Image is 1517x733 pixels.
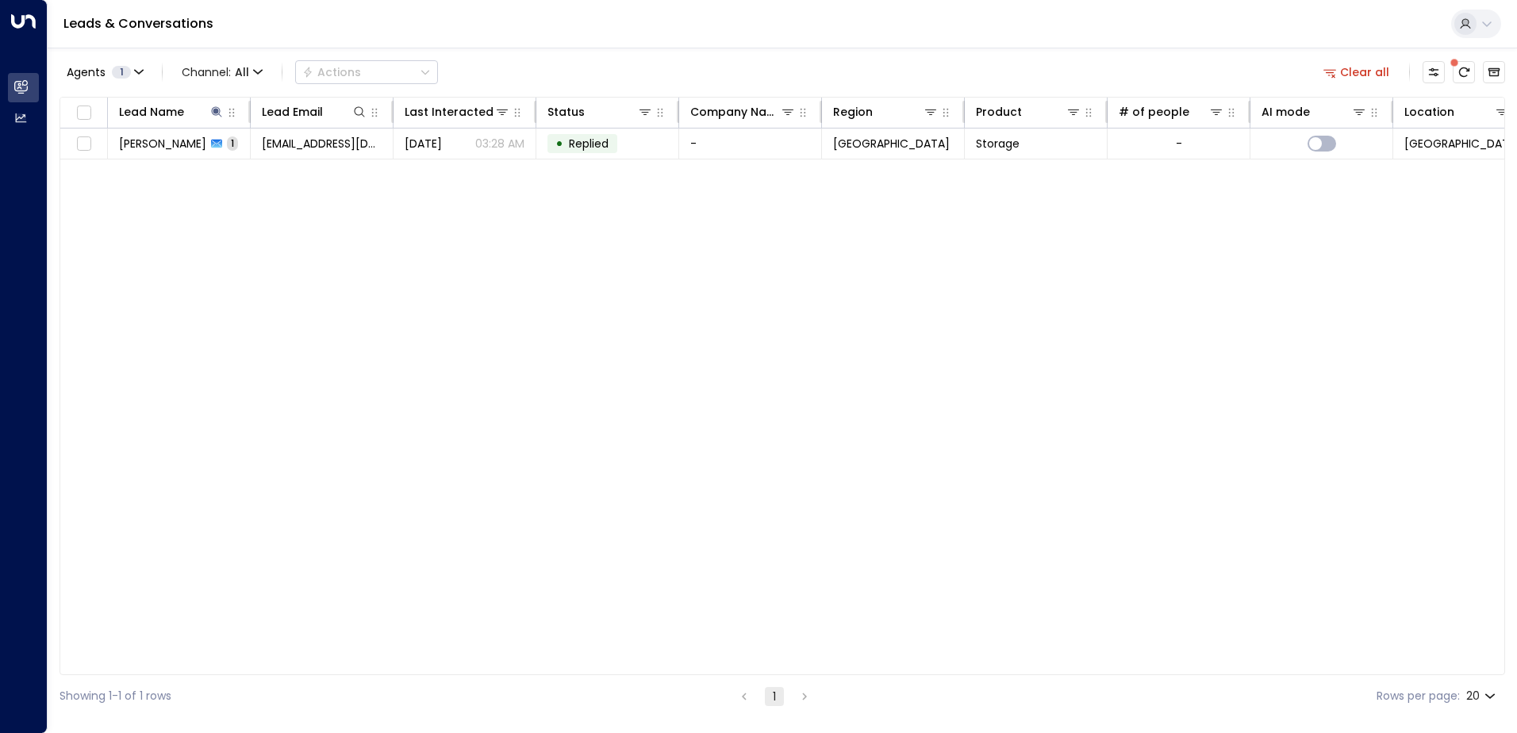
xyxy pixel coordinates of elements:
[74,134,94,154] span: Toggle select row
[547,102,585,121] div: Status
[1423,61,1445,83] button: Customize
[1119,102,1224,121] div: # of people
[555,130,563,157] div: •
[262,102,323,121] div: Lead Email
[119,102,184,121] div: Lead Name
[1119,102,1189,121] div: # of people
[475,136,524,152] p: 03:28 AM
[569,136,609,152] span: Replied
[60,688,171,704] div: Showing 1-1 of 1 rows
[175,61,269,83] button: Channel:All
[833,102,873,121] div: Region
[690,102,796,121] div: Company Name
[1404,102,1510,121] div: Location
[765,687,784,706] button: page 1
[295,60,438,84] button: Actions
[67,67,106,78] span: Agents
[1262,102,1367,121] div: AI mode
[60,61,149,83] button: Agents1
[63,14,213,33] a: Leads & Conversations
[405,102,510,121] div: Last Interacted
[976,102,1022,121] div: Product
[1262,102,1310,121] div: AI mode
[405,136,442,152] span: Yesterday
[1317,61,1396,83] button: Clear all
[833,136,950,152] span: London
[119,102,225,121] div: Lead Name
[1377,688,1460,704] label: Rows per page:
[1176,136,1182,152] div: -
[679,129,822,159] td: -
[976,136,1020,152] span: Storage
[734,686,815,706] nav: pagination navigation
[112,66,131,79] span: 1
[976,102,1081,121] div: Product
[405,102,494,121] div: Last Interacted
[547,102,653,121] div: Status
[1483,61,1505,83] button: Archived Leads
[1466,685,1499,708] div: 20
[262,136,382,152] span: exams.talents2-03@icloud.com
[302,65,361,79] div: Actions
[175,61,269,83] span: Channel:
[227,136,238,150] span: 1
[1404,102,1454,121] div: Location
[295,60,438,84] div: Button group with a nested menu
[833,102,939,121] div: Region
[74,103,94,123] span: Toggle select all
[235,66,249,79] span: All
[119,136,206,152] span: Dana Mana
[262,102,367,121] div: Lead Email
[690,102,780,121] div: Company Name
[1453,61,1475,83] span: There are new threads available. Refresh the grid to view the latest updates.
